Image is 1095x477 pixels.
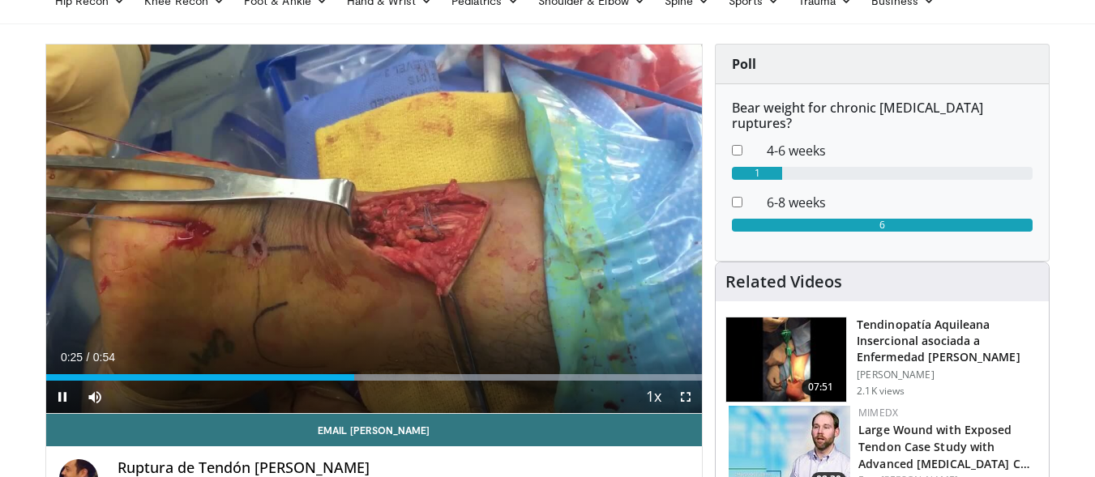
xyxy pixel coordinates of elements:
[87,351,90,364] span: /
[858,406,898,420] a: MIMEDX
[46,374,703,381] div: Progress Bar
[46,414,703,446] a: Email [PERSON_NAME]
[669,381,702,413] button: Fullscreen
[725,317,1039,402] a: 07:51 Tendinopatía Aquileana Insercional asociada a Enfermedad [PERSON_NAME] [PERSON_NAME] 2.1K v...
[857,385,905,398] p: 2.1K views
[732,219,1033,232] div: 6
[725,272,842,292] h4: Related Videos
[61,351,83,364] span: 0:25
[732,100,1033,131] h6: Bear weight for chronic [MEDICAL_DATA] ruptures?
[118,459,690,477] h4: Ruptura de Tendón [PERSON_NAME]
[79,381,111,413] button: Mute
[857,317,1039,365] h3: Tendinopatía Aquileana Insercional asociada a Enfermedad [PERSON_NAME]
[732,55,756,73] strong: Poll
[755,193,1045,212] dd: 6-8 weeks
[93,351,115,364] span: 0:54
[858,422,1030,471] a: Large Wound with Exposed Tendon Case Study with Advanced [MEDICAL_DATA] C…
[726,317,846,402] img: 8f6de475-1fc8-4be2-b3a7-e1015fb8eb81.150x105_q85_crop-smart_upscale.jpg
[46,381,79,413] button: Pause
[755,141,1045,160] dd: 4-6 weeks
[637,381,669,413] button: Playback Rate
[46,45,703,414] video-js: Video Player
[857,368,1039,381] p: [PERSON_NAME]
[732,167,782,180] div: 1
[802,379,840,395] span: 07:51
